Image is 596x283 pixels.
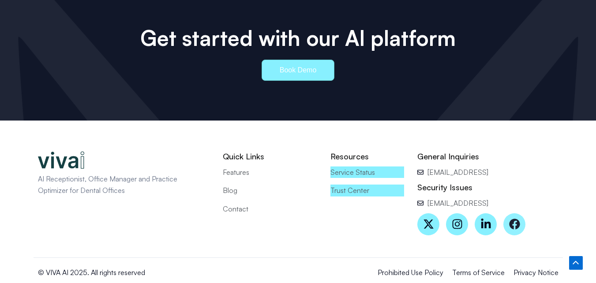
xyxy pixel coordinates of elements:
[417,166,558,178] a: [EMAIL_ADDRESS]
[38,267,266,278] p: © VIVA AI 2025. All rights reserved
[223,185,317,196] a: Blog
[417,151,558,162] h2: General Inquiries
[330,185,369,196] span: Trust Center
[330,151,404,162] h2: Resources
[223,166,249,178] span: Features
[223,203,248,215] span: Contact
[38,173,192,196] p: AI Receptionist, Office Manager and Practice Optimizer for Dental Offices
[417,182,558,192] h2: Security Issues
[280,67,317,74] span: Book Demo
[223,185,237,196] span: Blog
[262,60,335,81] a: Book Demo
[425,197,488,209] span: [EMAIL_ADDRESS]
[417,197,558,209] a: [EMAIL_ADDRESS]
[117,25,479,51] h2: Get started with our Al platform
[425,166,488,178] span: [EMAIL_ADDRESS]
[223,203,317,215] a: Contact
[330,166,404,178] a: Service Status
[223,151,317,162] h2: Quick Links
[330,185,404,196] a: Trust Center
[378,267,443,278] a: Prohibited Use Policy
[514,267,559,278] a: Privacy Notice
[330,166,375,178] span: Service Status
[223,166,317,178] a: Features
[452,267,505,278] a: Terms of Service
